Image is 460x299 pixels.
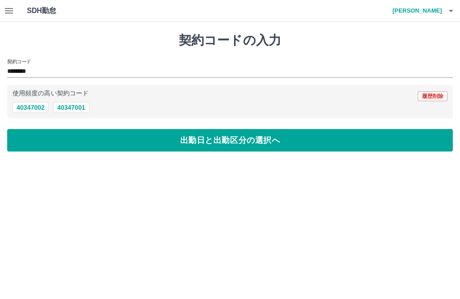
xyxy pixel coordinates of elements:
[7,129,453,152] button: 出勤日と出勤区分の選択へ
[13,90,88,97] p: 使用頻度の高い契約コード
[418,91,447,101] button: 履歴削除
[53,102,89,113] button: 40347001
[7,33,453,48] h1: 契約コードの入力
[7,58,31,65] h2: 契約コード
[13,102,49,113] button: 40347002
